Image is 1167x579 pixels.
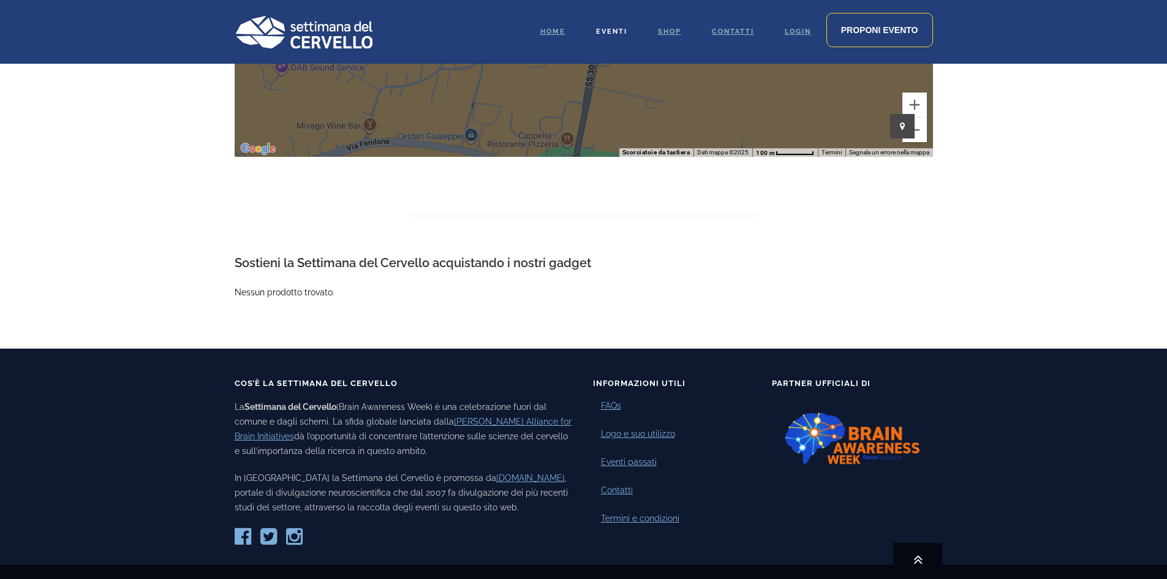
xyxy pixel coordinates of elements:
button: Scorciatoie da tastiera [622,148,690,157]
h3: Sostieni la Settimana del Cervello acquistando i nostri gadget [235,255,591,270]
b: Settimana del Cervello [244,402,336,412]
span: Login [785,28,811,36]
img: Google [238,141,278,157]
a: Termini (si apre in una nuova scheda) [821,149,842,156]
span: Mappa [890,114,915,138]
span: Eventi [596,28,627,36]
span: Home [540,28,565,36]
span: Contatti [712,28,754,36]
p: In [GEOGRAPHIC_DATA] la Settimana del Cervello è promossa da , portale di divulgazione neuroscien... [235,471,575,515]
img: Logo [235,15,372,48]
a: Eventi passati [601,456,657,469]
img: Logo-BAW-nuovo.png [772,399,933,478]
span: Dati mappa ©2025 [697,149,749,156]
span: Shop [658,28,681,36]
a: Segnala un errore nella mappa [849,149,929,156]
button: Zoom indietro [902,118,927,142]
span: Informazioni Utili [593,379,685,388]
span: Cos’è la Settimana del Cervello [235,379,398,388]
span: 100 m [756,149,776,156]
a: FAQs [601,399,621,412]
a: [DOMAIN_NAME] [496,473,565,483]
a: Termini e condizioni [601,512,679,525]
a: Contatti [601,484,633,497]
span: Partner Ufficiali di [772,379,871,388]
a: Visualizza questa zona in Google Maps (in una nuova finestra) [238,141,278,157]
button: Zoom avanti [902,93,927,117]
a: Proponi evento [826,13,933,47]
p: La (Brain Awareness Week) è una celebrazione fuori dal comune e dagli schemi. La sfida globale la... [235,399,575,458]
span: Proponi evento [841,25,918,35]
a: Logo e suo utilizzo [601,428,675,441]
p: Nessun prodotto trovato. [235,285,591,300]
button: Scala della mappa: 100 m = 59 pixel [752,148,818,157]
